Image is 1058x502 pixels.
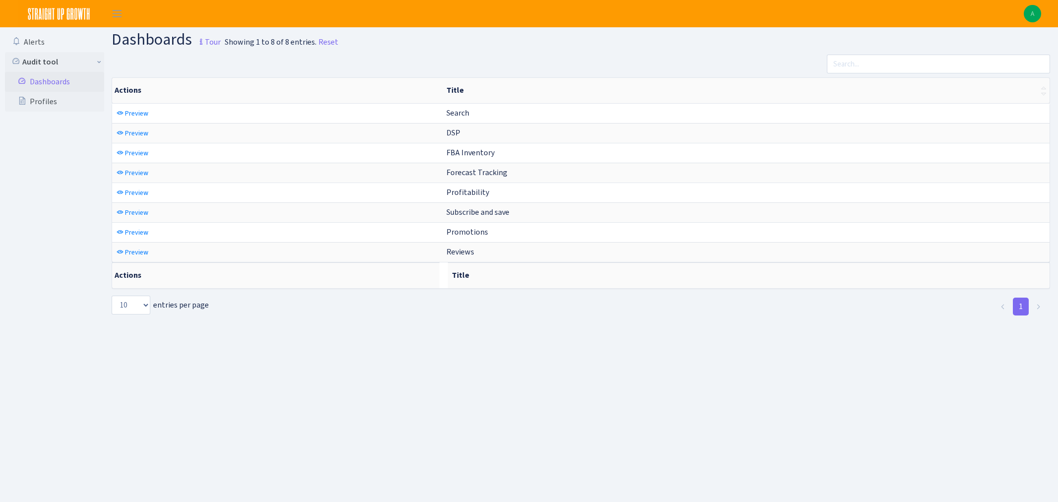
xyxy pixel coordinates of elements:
[125,208,148,217] span: Preview
[318,36,338,48] a: Reset
[112,296,150,314] select: entries per page
[112,31,221,51] h1: Dashboards
[125,109,148,118] span: Preview
[192,29,221,50] a: Tour
[114,165,151,181] a: Preview
[105,5,129,22] button: Toggle navigation
[1013,298,1029,315] a: 1
[5,32,104,52] a: Alerts
[5,52,104,72] a: Audit tool
[446,207,509,217] span: Subscribe and save
[1024,5,1041,22] img: Albert Kozlowski
[114,245,151,260] a: Preview
[448,262,1050,288] th: Title
[195,34,221,51] small: Tour
[125,168,148,178] span: Preview
[446,108,469,118] span: Search
[446,247,474,257] span: Reviews
[114,145,151,161] a: Preview
[112,296,209,314] label: entries per page
[114,106,151,121] a: Preview
[5,72,104,92] a: Dashboards
[112,78,442,103] th: Actions
[446,167,507,178] span: Forecast Tracking
[225,36,316,48] div: Showing 1 to 8 of 8 entries.
[112,262,439,288] th: Actions
[114,205,151,220] a: Preview
[442,78,1050,103] th: Title : activate to sort column ascending
[125,248,148,257] span: Preview
[125,128,148,138] span: Preview
[114,125,151,141] a: Preview
[446,147,495,158] span: FBA Inventory
[827,55,1051,73] input: Search...
[446,127,460,138] span: DSP
[5,92,104,112] a: Profiles
[125,188,148,197] span: Preview
[1024,5,1041,22] a: A
[446,187,489,197] span: Profitability
[125,228,148,237] span: Preview
[446,227,488,237] span: Promotions
[114,225,151,240] a: Preview
[125,148,148,158] span: Preview
[114,185,151,200] a: Preview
